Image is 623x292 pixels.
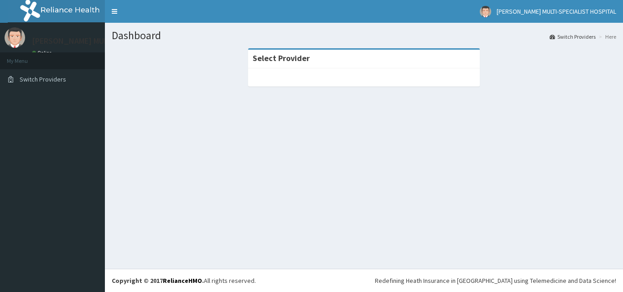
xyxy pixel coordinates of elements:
[5,27,25,48] img: User Image
[497,7,616,15] span: [PERSON_NAME] MULTI-SPECIALIST HOSPITAL
[32,37,195,45] p: [PERSON_NAME] MULTI-SPECIALIST HOSPITAL
[32,50,54,56] a: Online
[375,276,616,285] div: Redefining Heath Insurance in [GEOGRAPHIC_DATA] using Telemedicine and Data Science!
[112,30,616,41] h1: Dashboard
[105,269,623,292] footer: All rights reserved.
[253,53,310,63] strong: Select Provider
[112,277,204,285] strong: Copyright © 2017 .
[480,6,491,17] img: User Image
[550,33,596,41] a: Switch Providers
[20,75,66,83] span: Switch Providers
[163,277,202,285] a: RelianceHMO
[597,33,616,41] li: Here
